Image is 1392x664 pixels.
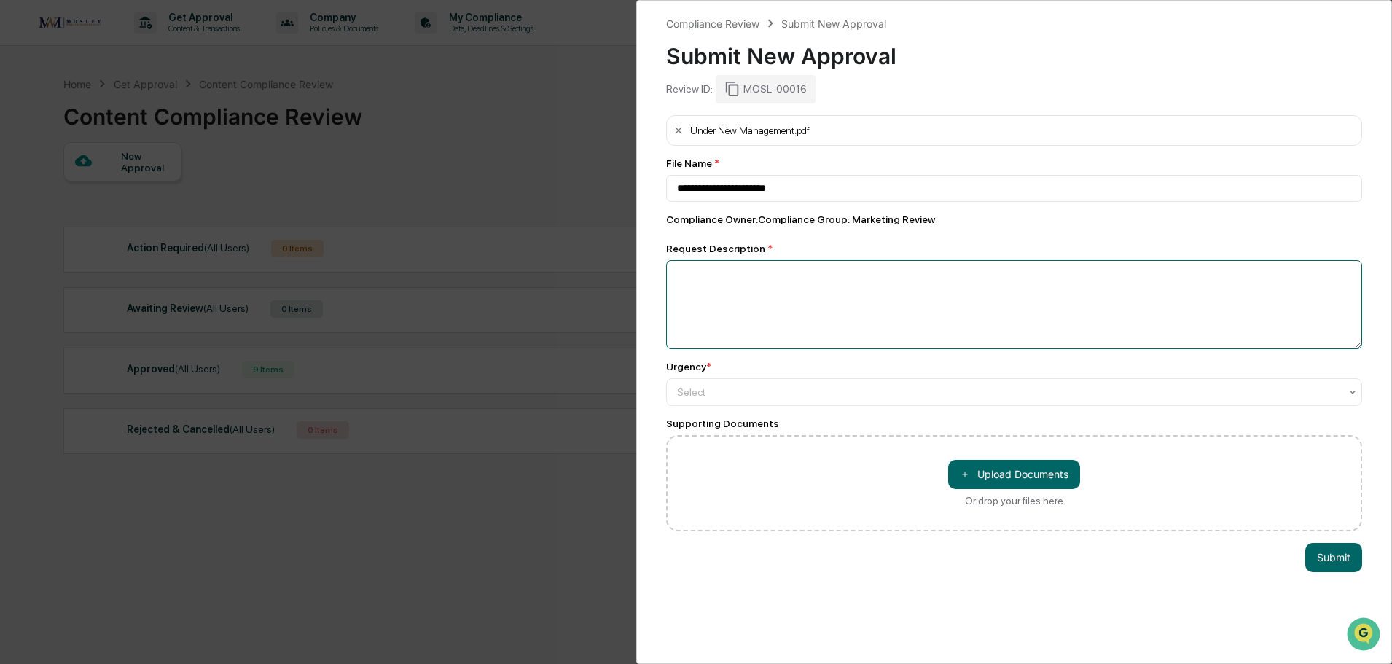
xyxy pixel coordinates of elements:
div: Urgency [666,361,711,372]
div: 🖐️ [15,185,26,197]
div: Request Description [666,243,1362,254]
span: ＋ [960,467,970,481]
span: Attestations [120,184,181,198]
div: 🗄️ [106,185,117,197]
a: 🔎Data Lookup [9,206,98,232]
div: Compliance Review [666,17,759,30]
a: 🖐️Preclearance [9,178,100,204]
a: Powered byPylon [103,246,176,258]
div: We're available if you need us! [50,126,184,138]
img: 1746055101610-c473b297-6a78-478c-a979-82029cc54cd1 [15,112,41,138]
button: Submit [1305,543,1362,572]
span: Preclearance [29,184,94,198]
button: Or drop your files here [948,460,1080,489]
div: MOSL-00016 [716,75,816,103]
button: Start new chat [248,116,265,133]
div: Submit New Approval [781,17,886,30]
div: Under New Management.pdf [690,125,810,136]
a: 🗄️Attestations [100,178,187,204]
div: Review ID: [666,83,713,95]
span: Pylon [145,247,176,258]
div: Compliance Owner : Compliance Group: Marketing Review [666,214,1362,225]
div: Supporting Documents [666,418,1362,429]
div: Or drop your files here [965,495,1063,507]
iframe: Open customer support [1345,616,1385,655]
div: Submit New Approval [666,31,1362,69]
div: Start new chat [50,112,239,126]
p: How can we help? [15,31,265,54]
span: Data Lookup [29,211,92,226]
div: File Name [666,157,1362,169]
div: 🔎 [15,213,26,224]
